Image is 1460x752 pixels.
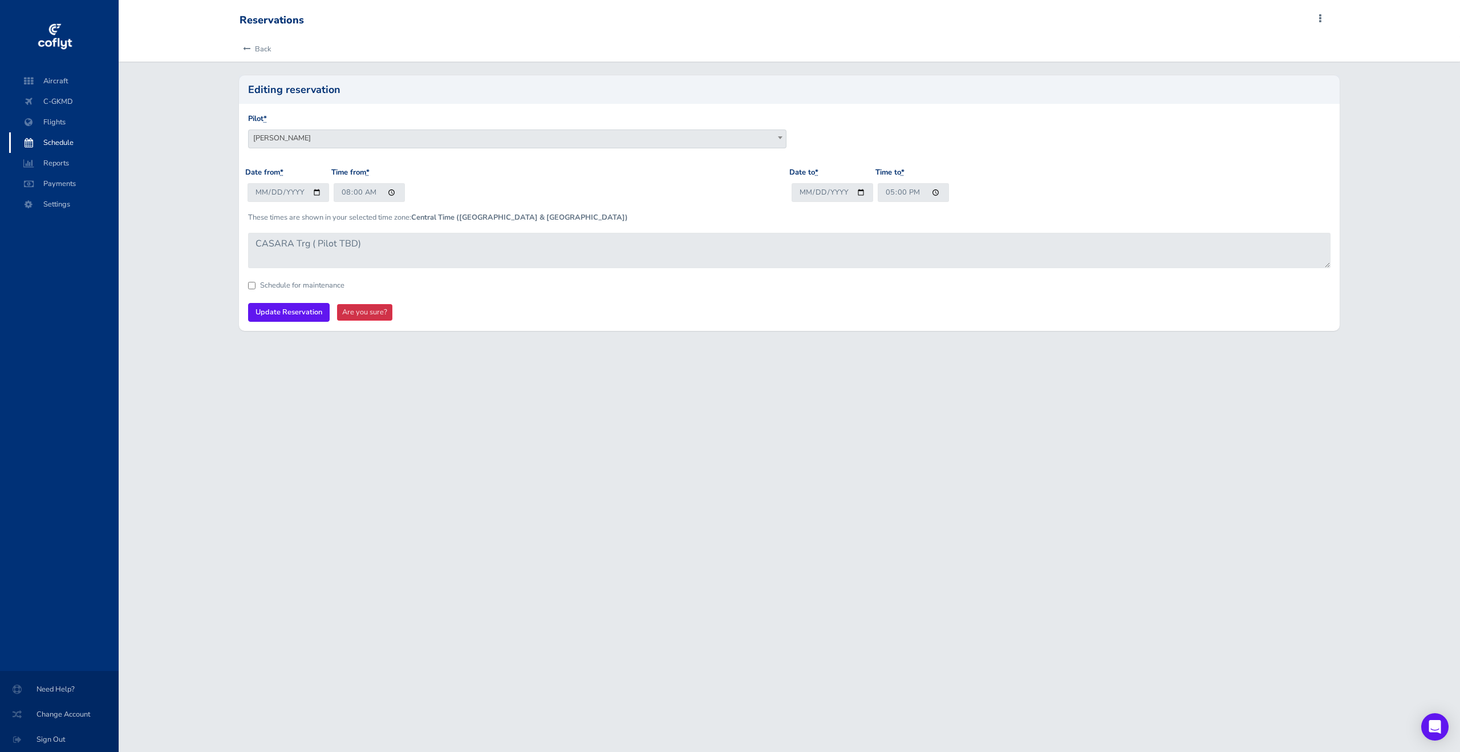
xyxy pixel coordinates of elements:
label: Time to [875,167,905,179]
div: Open Intercom Messenger [1421,713,1449,741]
span: Sign Out [14,729,105,750]
div: Reservations [240,14,304,27]
label: Time from [331,167,370,179]
span: Need Help? [14,679,105,700]
img: coflyt logo [36,20,74,54]
abbr: required [901,167,905,177]
span: Flights [21,112,107,132]
abbr: required [815,167,818,177]
span: Reports [21,153,107,173]
abbr: required [280,167,283,177]
abbr: required [366,167,370,177]
abbr: required [263,114,267,124]
p: These times are shown in your selected time zone: [248,212,1331,223]
b: Central Time ([GEOGRAPHIC_DATA] & [GEOGRAPHIC_DATA]) [411,212,628,223]
span: Brian Gilchrist [248,130,786,148]
textarea: CASARA Trg ( Pilot TBD) [248,233,1331,268]
span: Schedule [21,132,107,153]
label: Date from [245,167,283,179]
label: Date to [789,167,818,179]
span: Payments [21,173,107,194]
span: Aircraft [21,71,107,91]
a: Back [240,37,271,62]
input: Update Reservation [248,303,330,322]
label: Schedule for maintenance [260,282,344,289]
span: Brian Gilchrist [249,130,786,146]
span: Settings [21,194,107,215]
label: Pilot [248,113,267,125]
span: C-GKMD [21,91,107,112]
a: Are you sure? [337,304,392,321]
h2: Editing reservation [248,84,1331,95]
span: Change Account [14,704,105,725]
